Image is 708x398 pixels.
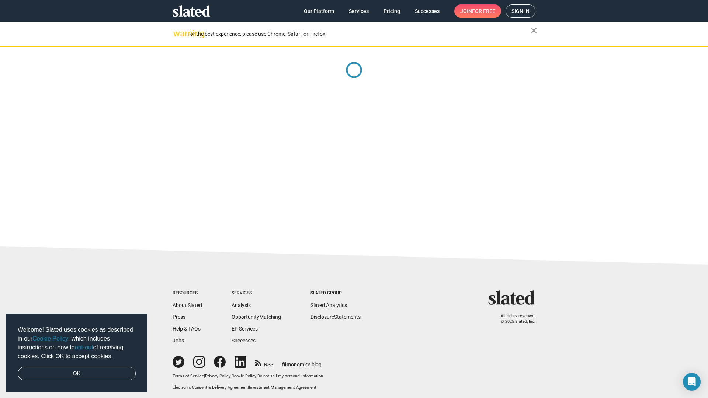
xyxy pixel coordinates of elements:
[349,4,369,18] span: Services
[187,29,531,39] div: For the best experience, please use Chrome, Safari, or Firefox.
[378,4,406,18] a: Pricing
[204,374,205,378] span: |
[256,374,257,378] span: |
[310,314,361,320] a: DisclosureStatements
[232,314,281,320] a: OpportunityMatching
[409,4,445,18] a: Successes
[530,26,538,35] mat-icon: close
[415,4,440,18] span: Successes
[173,314,185,320] a: Press
[173,374,204,378] a: Terms of Service
[18,367,136,381] a: dismiss cookie message
[310,290,361,296] div: Slated Group
[460,4,495,18] span: Join
[173,302,202,308] a: About Slated
[454,4,501,18] a: Joinfor free
[249,385,316,390] a: Investment Management Agreement
[232,374,256,378] a: Cookie Policy
[343,4,375,18] a: Services
[173,29,182,38] mat-icon: warning
[173,290,202,296] div: Resources
[506,4,535,18] a: Sign in
[683,373,701,391] div: Open Intercom Messenger
[493,314,535,324] p: All rights reserved. © 2025 Slated, Inc.
[232,338,256,343] a: Successes
[18,325,136,361] span: Welcome! Slated uses cookies as described in our , which includes instructions on how to of recei...
[173,338,184,343] a: Jobs
[75,344,93,350] a: opt-out
[32,335,68,342] a: Cookie Policy
[255,357,273,368] a: RSS
[282,355,322,368] a: filmonomics blog
[232,290,281,296] div: Services
[472,4,495,18] span: for free
[232,326,258,332] a: EP Services
[383,4,400,18] span: Pricing
[230,374,232,378] span: |
[205,374,230,378] a: Privacy Policy
[511,5,530,17] span: Sign in
[257,374,323,379] button: Do not sell my personal information
[304,4,334,18] span: Our Platform
[248,385,249,390] span: |
[173,326,201,332] a: Help & FAQs
[282,362,291,367] span: film
[232,302,251,308] a: Analysis
[6,314,147,392] div: cookieconsent
[298,4,340,18] a: Our Platform
[310,302,347,308] a: Slated Analytics
[173,385,248,390] a: Electronic Consent & Delivery Agreement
